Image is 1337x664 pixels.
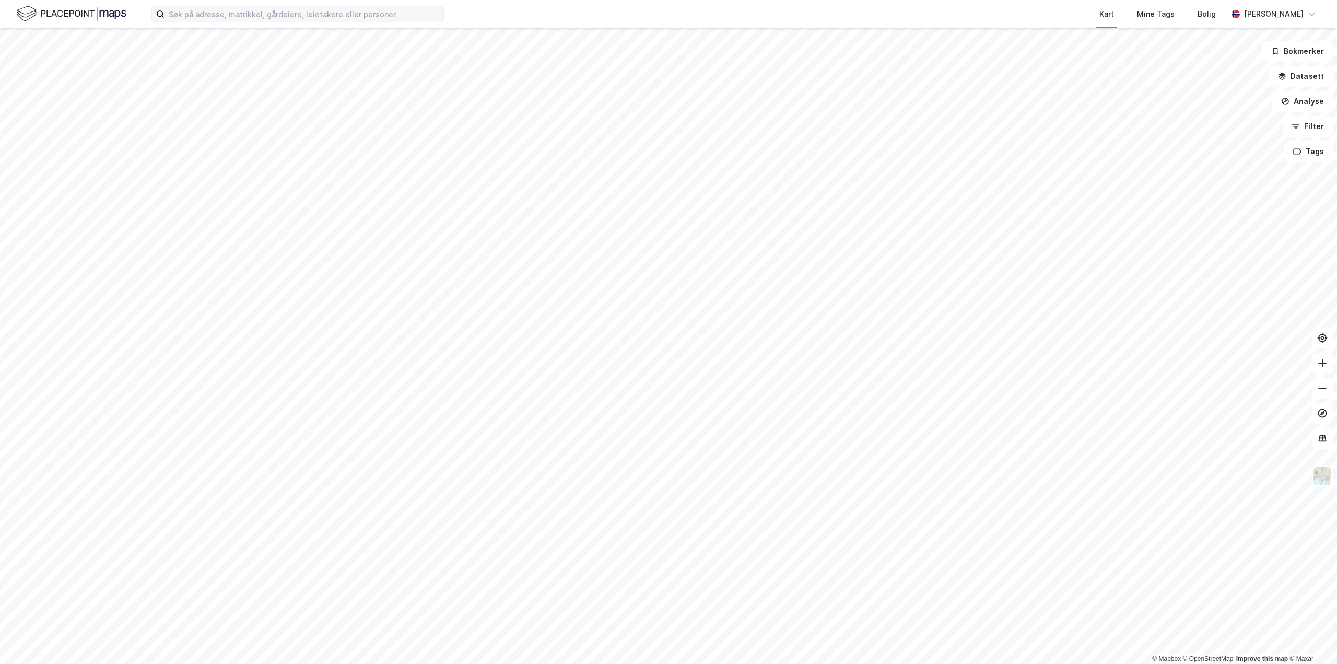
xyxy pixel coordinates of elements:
[165,6,443,22] input: Søk på adresse, matrikkel, gårdeiere, leietakere eller personer
[17,5,126,23] img: logo.f888ab2527a4732fd821a326f86c7f29.svg
[1285,614,1337,664] div: Kontrollprogram for chat
[1244,8,1304,20] div: [PERSON_NAME]
[1099,8,1114,20] div: Kart
[1137,8,1175,20] div: Mine Tags
[1285,614,1337,664] iframe: Chat Widget
[1198,8,1216,20] div: Bolig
